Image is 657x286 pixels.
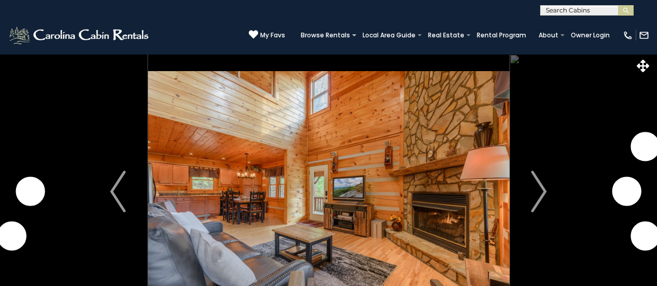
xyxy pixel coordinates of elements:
span: My Favs [260,31,285,40]
a: About [533,28,564,43]
img: arrow [531,171,547,212]
a: My Favs [249,30,285,40]
a: Owner Login [566,28,615,43]
a: Browse Rentals [296,28,355,43]
img: phone-regular-white.png [623,30,633,40]
img: White-1-2.png [8,25,152,46]
a: Local Area Guide [357,28,421,43]
a: Real Estate [423,28,470,43]
img: arrow [110,171,126,212]
a: Rental Program [472,28,531,43]
img: mail-regular-white.png [639,30,649,40]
